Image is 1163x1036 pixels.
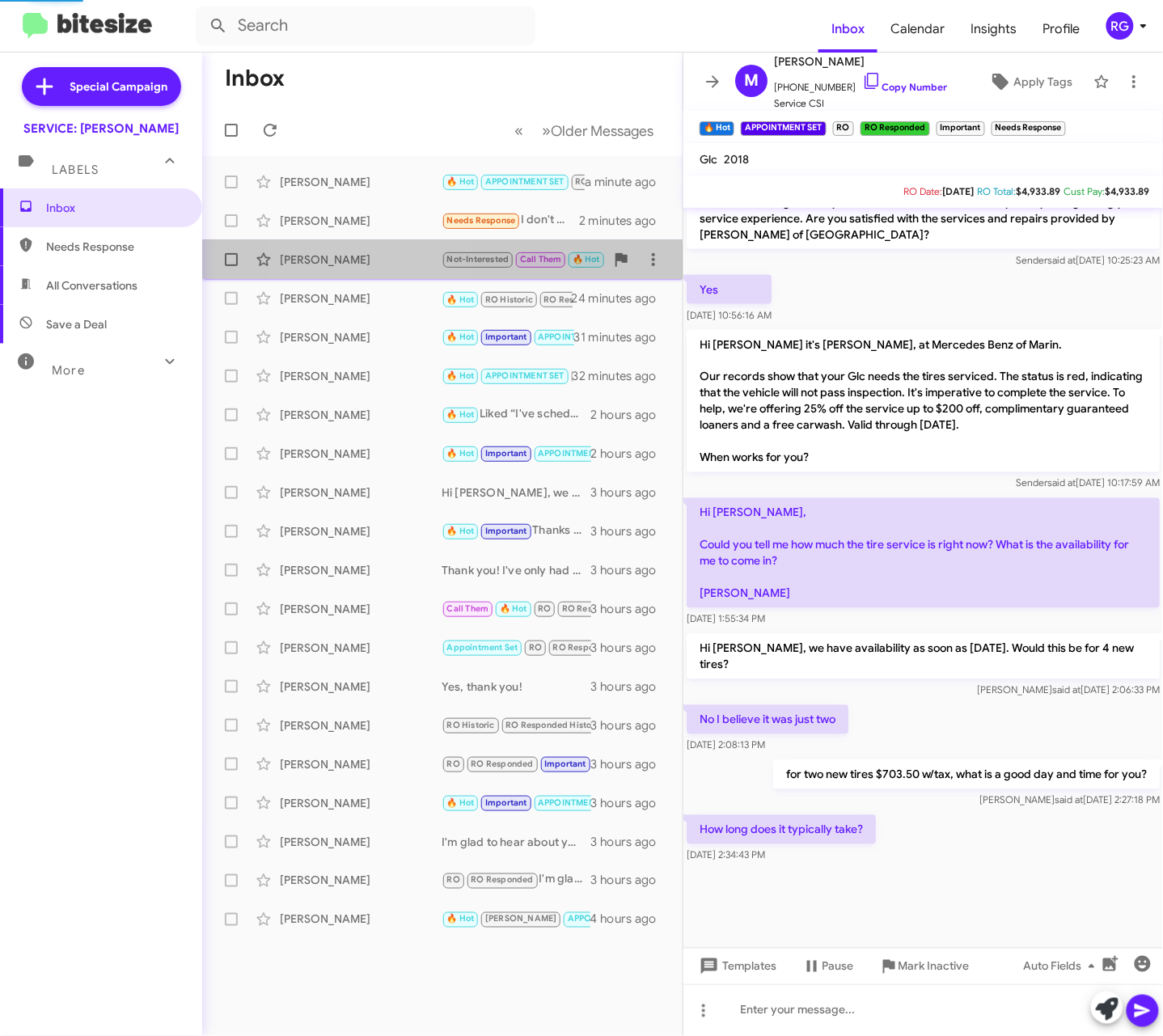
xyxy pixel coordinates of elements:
span: Pause [822,952,853,981]
span: 🔥 Hot [573,254,600,264]
span: Sender [DATE] 10:25:23 AM [1016,254,1160,266]
div: Yes, thank you. [PERSON_NAME] is always great. [442,793,591,812]
span: RO Responded Historic [544,294,641,305]
span: More [52,363,85,378]
small: Important [937,121,985,136]
span: RO Historic [485,294,533,305]
div: [PERSON_NAME] [280,756,442,772]
div: [PERSON_NAME] [280,368,442,384]
span: RO Responded [553,642,615,653]
div: [PERSON_NAME] [280,795,442,811]
span: RO Responded [471,759,533,769]
button: Auto Fields [1011,952,1114,981]
small: Needs Response [992,121,1066,136]
small: RO Responded [861,121,929,136]
small: RO [833,121,854,136]
div: [PERSON_NAME] [280,679,442,695]
button: Next [532,114,663,147]
span: APPOINTMENT SET [568,914,647,924]
div: yes thank you [442,638,591,657]
div: [PERSON_NAME] [280,911,442,928]
p: Yes [687,275,772,304]
div: 31 minutes ago [574,329,670,345]
span: 🔥 Hot [500,603,527,614]
small: 🔥 Hot [700,121,734,136]
span: RO Date: [904,185,943,197]
span: RO [538,603,551,614]
div: 3 hours ago [591,873,670,889]
input: Search [196,6,535,45]
div: 3 hours ago [591,834,670,850]
div: [PERSON_NAME] [280,329,442,345]
span: APPOINTMENT SET [538,797,617,808]
div: 24 minutes ago [573,290,670,307]
span: Call Them [520,254,562,264]
span: said at [1047,477,1076,489]
span: [PERSON_NAME] [485,914,557,924]
span: RO [575,176,588,187]
div: 3 hours ago [591,523,670,539]
div: Thanks so much! [442,522,591,540]
div: Inbound Call [442,288,573,308]
div: Hi [PERSON_NAME], I can make an appointment for you with the 25% off for the alignment. What is a... [442,366,573,385]
div: [PERSON_NAME] [280,407,442,423]
div: How long does it typically take? [442,172,585,191]
a: Special Campaign [22,67,181,106]
span: Appointment Set [447,642,518,653]
span: 🔥 Hot [447,448,475,459]
div: Thank you though [442,444,591,463]
div: 3 hours ago [591,756,670,772]
div: [PERSON_NAME] [280,174,442,190]
div: [PERSON_NAME] [280,834,442,850]
span: Not-Interested [447,254,510,264]
span: 🔥 Hot [447,370,475,381]
div: I will book your appointment for [DATE] with a loaner at 9:00 AM. We will see you then! [442,328,574,346]
span: APPOINTMENT SET [485,370,565,381]
p: Hi [PERSON_NAME] this is [PERSON_NAME], at Mercedes Benz of Marin. Thank you so much for trusting... [687,171,1160,249]
span: Older Messages [551,122,653,140]
span: [DATE] 2:08:13 PM [687,739,765,751]
span: 2018 [724,152,749,167]
button: Previous [505,114,533,147]
div: Hi [PERSON_NAME], we would want to diagnose the vehicle 1st to confirm. If the whole trans module... [442,484,591,501]
p: Hi [PERSON_NAME], we have availability as soon as [DATE]. Would this be for 4 new tires? [687,634,1160,679]
button: Pause [789,952,866,981]
span: Inbox [46,200,184,216]
span: [PERSON_NAME] [DATE] 2:27:18 PM [979,794,1160,806]
div: We are also open [DATE] if that works for you [442,716,591,734]
div: RG [1106,12,1134,40]
span: [DATE] [943,185,975,197]
div: [PERSON_NAME] [280,523,442,539]
span: » [542,121,551,141]
div: [PERSON_NAME] [280,484,442,501]
span: Templates [696,952,776,981]
div: Liked “I've scheduled your appointment for [DATE] 8:30 AM and noted your need for a loaner vehicl... [442,405,591,424]
div: 3 hours ago [591,679,670,695]
span: All Conversations [46,277,137,294]
span: Inbox [818,6,878,53]
span: RO Total: [978,185,1017,197]
span: RO Responded Historic [505,720,603,730]
div: [PERSON_NAME] [280,446,442,462]
span: Important [485,448,527,459]
span: RO Responded [562,603,624,614]
span: 🔥 Hot [447,409,475,420]
span: RO [529,642,542,653]
span: [PERSON_NAME] [DATE] 2:06:33 PM [977,684,1160,696]
span: [PERSON_NAME] [774,52,947,71]
span: RO [447,759,460,769]
span: Save a Deal [46,316,107,332]
span: Cust Pay: [1064,185,1106,197]
button: Apply Tags [975,67,1085,96]
div: 2 hours ago [591,407,670,423]
span: Important [485,332,527,342]
span: said at [1055,794,1083,806]
span: M [744,68,759,94]
button: RG [1093,12,1145,40]
div: 2 minutes ago [579,213,670,229]
div: The total cost for your 10-year service total is $1,967.34. This covers all required factory main... [442,250,605,269]
div: [PERSON_NAME] [280,252,442,268]
div: The service itself was fine. I think the check in and check out process could be better [442,910,590,928]
span: [DATE] 1:55:34 PM [687,613,765,625]
span: RO Historic [447,720,495,730]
